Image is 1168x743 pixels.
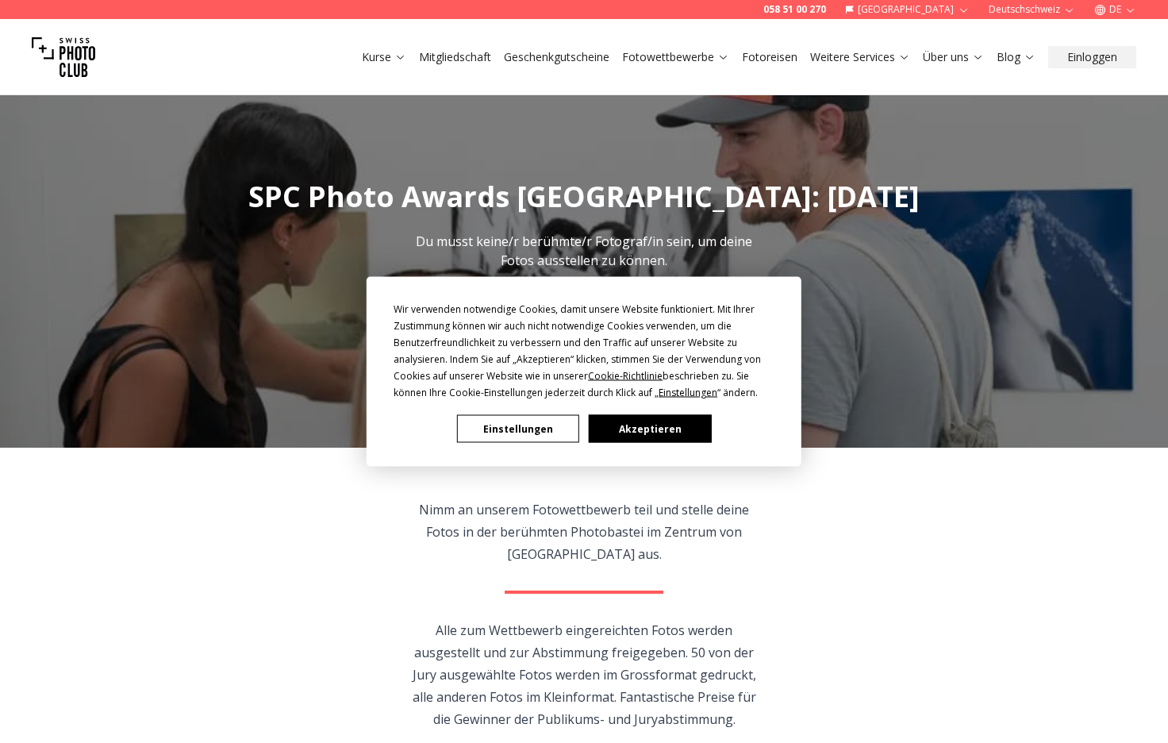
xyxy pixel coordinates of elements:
span: Cookie-Richtlinie [588,369,663,383]
div: Cookie Consent Prompt [367,277,801,467]
span: Einstellungen [659,386,717,399]
div: Wir verwenden notwendige Cookies, damit unsere Website funktioniert. Mit Ihrer Zustimmung können ... [394,301,774,401]
button: Akzeptieren [589,415,711,443]
button: Einstellungen [457,415,579,443]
